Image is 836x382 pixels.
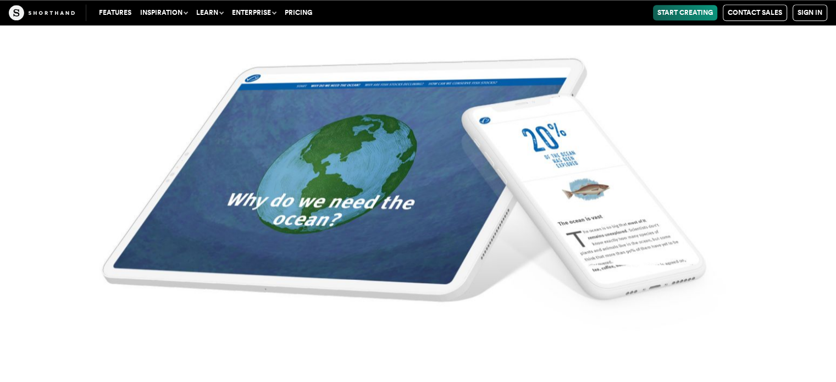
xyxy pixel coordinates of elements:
[793,4,827,21] a: Sign in
[653,5,717,20] a: Start Creating
[95,5,136,20] a: Features
[136,5,192,20] button: Inspiration
[723,4,787,21] a: Contact Sales
[228,5,280,20] button: Enterprise
[9,5,75,20] img: The Craft
[280,5,317,20] a: Pricing
[192,5,228,20] button: Learn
